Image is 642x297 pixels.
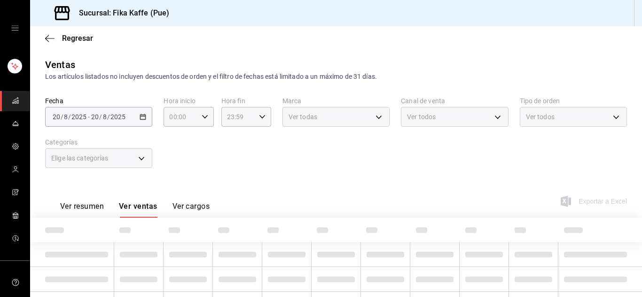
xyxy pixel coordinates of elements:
input: ---- [71,113,87,121]
span: Regresar [62,34,93,43]
button: Regresar [45,34,93,43]
input: -- [102,113,107,121]
input: -- [52,113,61,121]
span: / [107,113,110,121]
label: Marca [282,98,390,104]
label: Canal de venta [401,98,508,104]
label: Fecha [45,98,152,104]
label: Hora inicio [164,98,213,104]
span: Ver todas [289,112,317,122]
div: Los artículos listados no incluyen descuentos de orden y el filtro de fechas está limitado a un m... [45,72,627,82]
span: Ver todos [407,112,436,122]
label: Tipo de orden [520,98,627,104]
h3: Sucursal: Fika Kaffe (Pue) [71,8,169,19]
button: Ver ventas [119,202,157,218]
span: Ver todos [526,112,555,122]
label: Categorías [45,139,152,145]
input: ---- [110,113,126,121]
span: - [88,113,90,121]
div: navigation tabs [60,202,210,218]
button: Ver resumen [60,202,104,218]
span: / [68,113,71,121]
label: Hora fin [221,98,271,104]
input: -- [63,113,68,121]
input: -- [91,113,99,121]
button: Ver cargos [172,202,210,218]
span: / [99,113,102,121]
button: open drawer [11,24,19,32]
span: Elige las categorías [51,153,109,163]
span: / [61,113,63,121]
div: Ventas [45,58,75,72]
